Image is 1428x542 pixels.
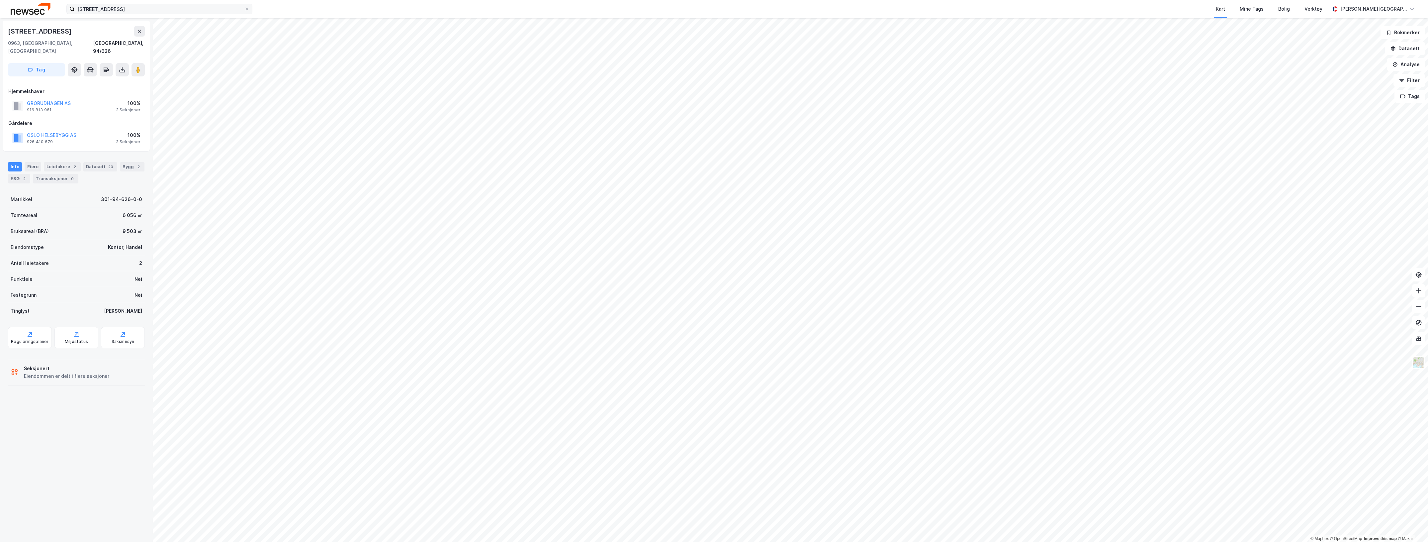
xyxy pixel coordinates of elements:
div: Antall leietakere [11,259,49,267]
div: Nei [134,291,142,299]
div: Saksinnsyn [112,339,134,344]
div: Eiendommen er delt i flere seksjoner [24,372,109,380]
div: 301-94-626-0-0 [101,195,142,203]
div: Gårdeiere [8,119,144,127]
div: Verktøy [1304,5,1322,13]
div: Leietakere [44,162,81,171]
div: Datasett [83,162,117,171]
img: Z [1412,356,1425,369]
button: Bokmerker [1381,26,1425,39]
div: 3 Seksjoner [116,139,140,145]
div: 926 410 679 [27,139,53,145]
div: Miljøstatus [65,339,88,344]
div: Info [8,162,22,171]
div: 916 813 961 [27,107,51,113]
div: 100% [116,99,140,107]
div: Hjemmelshaver [8,87,144,95]
button: Analyse [1387,58,1425,71]
div: Matrikkel [11,195,32,203]
div: 2 [139,259,142,267]
div: Eiendomstype [11,243,44,251]
button: Tags [1394,90,1425,103]
div: 2 [135,163,142,170]
div: Kontrollprogram for chat [1395,510,1428,542]
div: 9 503 ㎡ [123,227,142,235]
div: Punktleie [11,275,33,283]
div: [STREET_ADDRESS] [8,26,73,37]
div: Kart [1216,5,1225,13]
div: 0963, [GEOGRAPHIC_DATA], [GEOGRAPHIC_DATA] [8,39,93,55]
button: Filter [1393,74,1425,87]
div: [PERSON_NAME] [104,307,142,315]
button: Datasett [1385,42,1425,55]
div: Bygg [120,162,144,171]
div: Seksjonert [24,365,109,373]
div: Mine Tags [1240,5,1264,13]
div: 2 [21,175,28,182]
a: Improve this map [1364,536,1397,541]
div: Tinglyst [11,307,30,315]
div: [GEOGRAPHIC_DATA], 94/626 [93,39,145,55]
button: Tag [8,63,65,76]
a: Mapbox [1310,536,1329,541]
div: 6 056 ㎡ [123,211,142,219]
div: Kontor, Handel [108,243,142,251]
div: [PERSON_NAME][GEOGRAPHIC_DATA] [1340,5,1407,13]
input: Søk på adresse, matrikkel, gårdeiere, leietakere eller personer [75,4,244,14]
div: Transaksjoner [33,174,78,183]
div: 20 [107,163,115,170]
div: Tomteareal [11,211,37,219]
img: newsec-logo.f6e21ccffca1b3a03d2d.png [11,3,50,15]
div: 3 Seksjoner [116,107,140,113]
div: Bruksareal (BRA) [11,227,49,235]
div: Bolig [1278,5,1290,13]
div: Festegrunn [11,291,37,299]
div: 9 [69,175,76,182]
div: 100% [116,131,140,139]
div: ESG [8,174,30,183]
div: Reguleringsplaner [11,339,48,344]
div: Eiere [25,162,41,171]
a: OpenStreetMap [1330,536,1362,541]
div: 2 [71,163,78,170]
iframe: Chat Widget [1395,510,1428,542]
div: Nei [134,275,142,283]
